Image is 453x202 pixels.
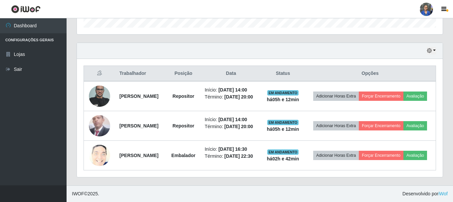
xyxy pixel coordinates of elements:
[218,146,247,152] time: [DATE] 16:30
[313,121,359,130] button: Adicionar Horas Extra
[172,94,194,99] strong: Repositor
[313,151,359,160] button: Adicionar Horas Extra
[267,126,299,132] strong: há 05 h e 12 min
[224,94,253,100] time: [DATE] 20:00
[403,121,427,130] button: Avaliação
[403,92,427,101] button: Avaliação
[205,87,257,94] li: Início:
[205,123,257,130] li: Término:
[313,92,359,101] button: Adicionar Horas Extra
[305,66,436,82] th: Opções
[119,123,158,128] strong: [PERSON_NAME]
[89,82,110,110] img: 1655148070426.jpeg
[224,124,253,129] time: [DATE] 20:00
[72,190,99,197] span: © 2025 .
[201,66,261,82] th: Data
[115,66,166,82] th: Trabalhador
[403,151,427,160] button: Avaliação
[402,190,448,197] span: Desenvolvido por
[267,156,299,161] strong: há 02 h e 42 min
[171,153,195,158] strong: Embalador
[438,191,448,196] a: iWof
[119,153,158,158] strong: [PERSON_NAME]
[205,94,257,101] li: Término:
[89,114,110,137] img: 1740078176473.jpeg
[359,151,403,160] button: Forçar Encerramento
[172,123,194,128] strong: Repositor
[89,142,110,169] img: 1746292948519.jpeg
[359,92,403,101] button: Forçar Encerramento
[267,120,299,125] span: EM ANDAMENTO
[224,153,253,159] time: [DATE] 22:30
[261,66,305,82] th: Status
[72,191,84,196] span: IWOF
[359,121,403,130] button: Forçar Encerramento
[205,153,257,160] li: Término:
[267,149,299,155] span: EM ANDAMENTO
[11,5,41,13] img: CoreUI Logo
[205,146,257,153] li: Início:
[205,116,257,123] li: Início:
[218,117,247,122] time: [DATE] 14:00
[166,66,201,82] th: Posição
[267,97,299,102] strong: há 05 h e 12 min
[218,87,247,93] time: [DATE] 14:00
[267,90,299,96] span: EM ANDAMENTO
[119,94,158,99] strong: [PERSON_NAME]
